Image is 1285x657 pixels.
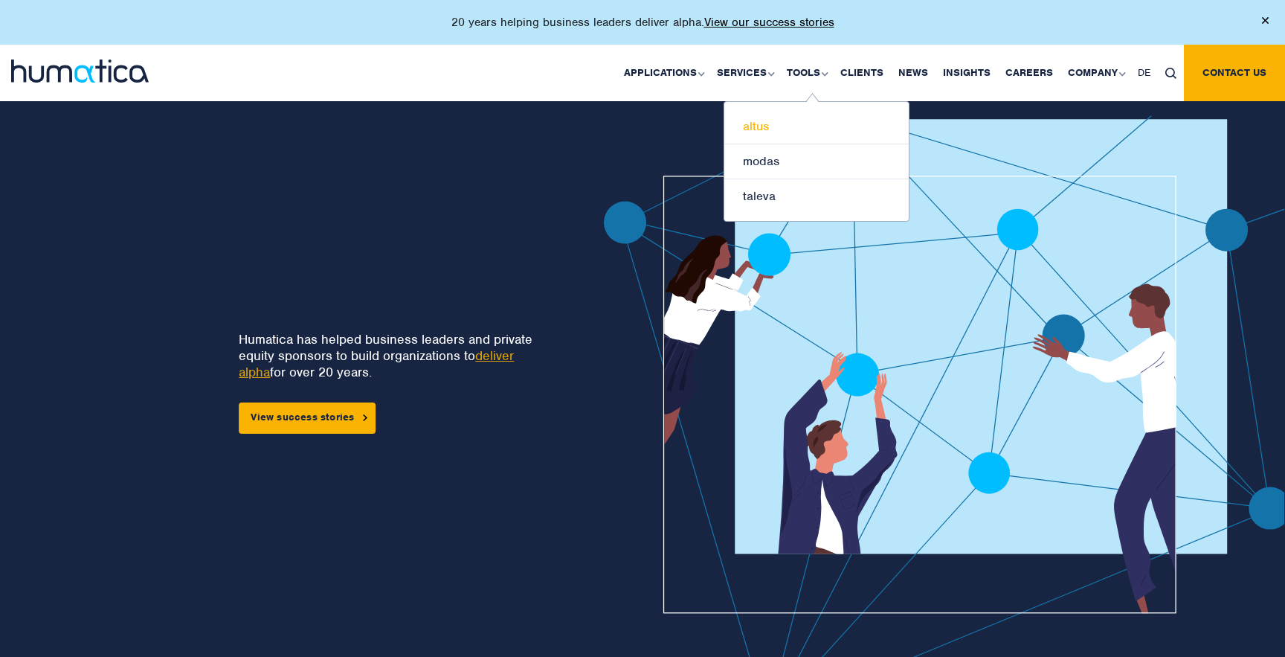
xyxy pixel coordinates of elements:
[1130,45,1158,101] a: DE
[1184,45,1285,101] a: Contact us
[1165,68,1176,79] img: search_icon
[891,45,935,101] a: News
[704,15,834,30] a: View our success stories
[709,45,779,101] a: Services
[451,15,834,30] p: 20 years helping business leaders deliver alpha.
[998,45,1060,101] a: Careers
[616,45,709,101] a: Applications
[363,414,367,421] img: arrowicon
[239,403,376,434] a: View success stories
[724,144,909,179] a: modas
[935,45,998,101] a: Insights
[239,331,550,380] p: Humatica has helped business leaders and private equity sponsors to build organizations to for ov...
[833,45,891,101] a: Clients
[1060,45,1130,101] a: Company
[239,347,514,380] a: deliver alpha
[779,45,833,101] a: Tools
[11,60,149,83] img: logo
[724,179,909,214] a: taleva
[1138,66,1150,79] span: DE
[724,109,909,144] a: altus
